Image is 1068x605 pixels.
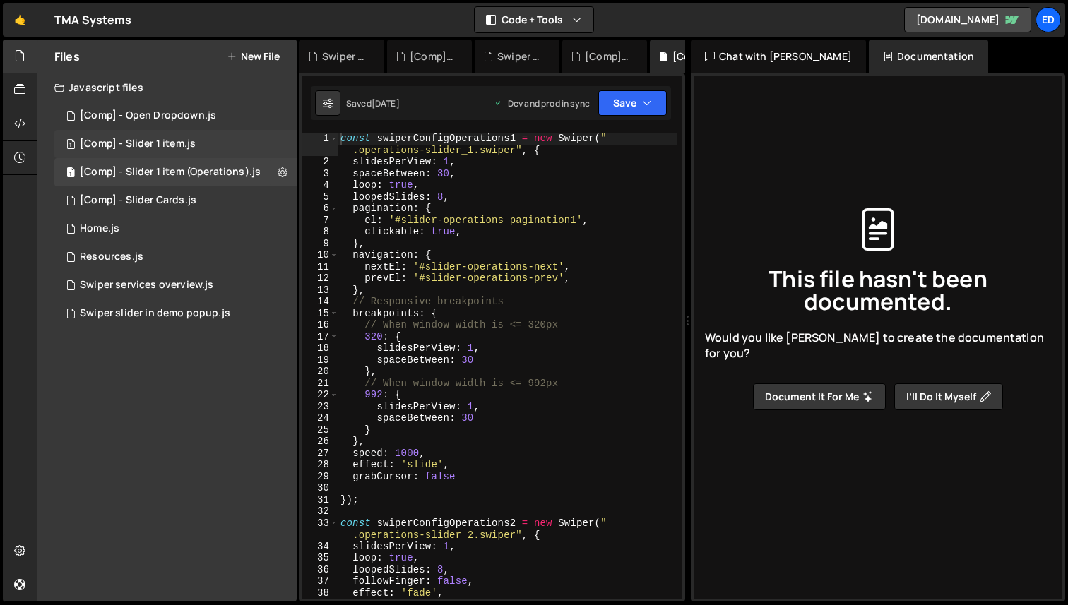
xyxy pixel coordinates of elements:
[302,517,338,541] div: 33
[302,238,338,250] div: 9
[227,51,280,62] button: New File
[54,158,297,186] div: 15745/41948.js
[302,575,338,587] div: 37
[302,168,338,180] div: 3
[54,49,80,64] h2: Files
[302,482,338,494] div: 30
[54,11,131,28] div: TMA Systems
[302,191,338,203] div: 5
[302,203,338,215] div: 6
[302,505,338,517] div: 32
[302,215,338,227] div: 7
[302,459,338,471] div: 28
[302,342,338,354] div: 18
[322,49,367,64] div: Swiper services overview.js
[691,40,866,73] div: Chat with [PERSON_NAME]
[302,564,338,576] div: 36
[54,130,297,158] div: 15745/41885.js
[302,308,338,320] div: 15
[80,109,216,122] div: [Comp] - Open Dropdown.js
[54,243,297,271] div: 15745/44306.js
[302,179,338,191] div: 4
[3,3,37,37] a: 🤙
[705,330,1051,361] span: Would you like [PERSON_NAME] to create the documentation for you?
[302,552,338,564] div: 35
[302,354,338,366] div: 19
[705,268,1051,313] span: This file hasn't been documented.
[753,383,886,410] button: Document it for me
[494,97,590,109] div: Dev and prod in sync
[80,138,196,150] div: [Comp] - Slider 1 item.js
[302,261,338,273] div: 11
[37,73,297,102] div: Javascript files
[1036,7,1061,32] a: Ed
[410,49,455,64] div: [Comp] - Open Dropdown.js
[54,215,297,243] div: 15745/41882.js
[302,412,338,424] div: 24
[302,389,338,401] div: 22
[497,49,542,64] div: Swiper slider in demo popup.js
[54,186,297,215] div: 15745/42002.js
[302,541,338,553] div: 34
[302,249,338,261] div: 10
[302,331,338,343] div: 17
[302,587,338,599] div: 38
[302,471,338,483] div: 29
[372,97,400,109] div: [DATE]
[66,140,75,151] span: 1
[66,168,75,179] span: 1
[346,97,400,109] div: Saved
[302,156,338,168] div: 2
[475,7,593,32] button: Code + Tools
[598,90,667,116] button: Save
[80,279,213,292] div: Swiper services overview.js
[672,49,718,64] div: [Comp] - Slider 1 item (Operations).js
[302,448,338,460] div: 27
[80,222,119,235] div: Home.js
[54,299,297,328] div: 15745/43499.js
[904,7,1031,32] a: [DOMAIN_NAME]
[302,378,338,390] div: 21
[54,271,297,299] div: Swiper services overview.js
[302,366,338,378] div: 20
[302,319,338,331] div: 16
[302,296,338,308] div: 14
[302,272,338,284] div: 12
[80,194,196,207] div: [Comp] - Slider Cards.js
[54,102,297,130] div: 15745/41947.js
[302,226,338,238] div: 8
[894,383,1003,410] button: I’ll do it myself
[80,166,261,179] div: [Comp] - Slider 1 item (Operations).js
[302,401,338,413] div: 23
[302,424,338,436] div: 25
[869,40,988,73] div: Documentation
[80,307,230,320] div: Swiper slider in demo popup.js
[302,133,338,156] div: 1
[302,494,338,506] div: 31
[585,49,630,64] div: [Comp] - Slider Cards.js
[80,251,143,263] div: Resources.js
[302,284,338,296] div: 13
[302,436,338,448] div: 26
